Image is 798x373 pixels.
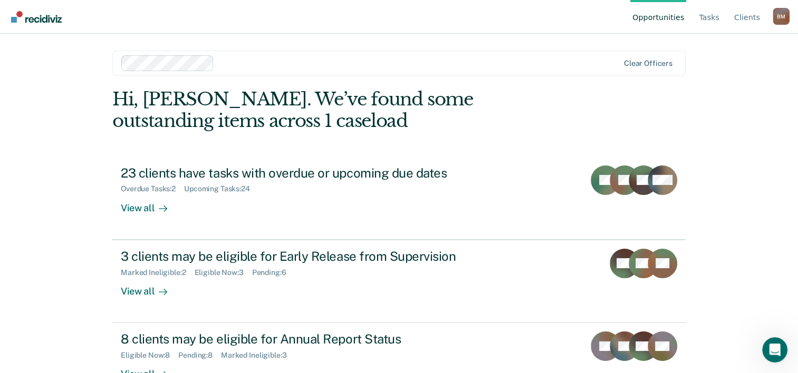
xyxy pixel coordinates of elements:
div: 3 clients may be eligible for Early Release from Supervision [121,249,491,264]
div: Pending : 6 [252,268,295,277]
div: 8 clients may be eligible for Annual Report Status [121,331,491,347]
div: View all [121,193,180,214]
div: Eligible Now : 3 [195,268,252,277]
img: Recidiviz [11,11,62,23]
div: B M [773,8,790,25]
div: Marked Ineligible : 3 [221,351,295,360]
div: Marked Ineligible : 2 [121,268,194,277]
div: Upcoming Tasks : 24 [184,184,258,193]
a: 23 clients have tasks with overdue or upcoming due datesOverdue Tasks:2Upcoming Tasks:24View all [112,157,686,240]
div: Eligible Now : 8 [121,351,178,360]
div: Clear officers [624,59,672,68]
div: Overdue Tasks : 2 [121,184,184,193]
div: Hi, [PERSON_NAME]. We’ve found some outstanding items across 1 caseload [112,89,571,132]
iframe: Intercom live chat [762,337,787,362]
div: Pending : 8 [178,351,221,360]
div: View all [121,277,180,297]
a: 3 clients may be eligible for Early Release from SupervisionMarked Ineligible:2Eligible Now:3Pend... [112,240,686,323]
button: Profile dropdown button [773,8,790,25]
div: 23 clients have tasks with overdue or upcoming due dates [121,165,491,181]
